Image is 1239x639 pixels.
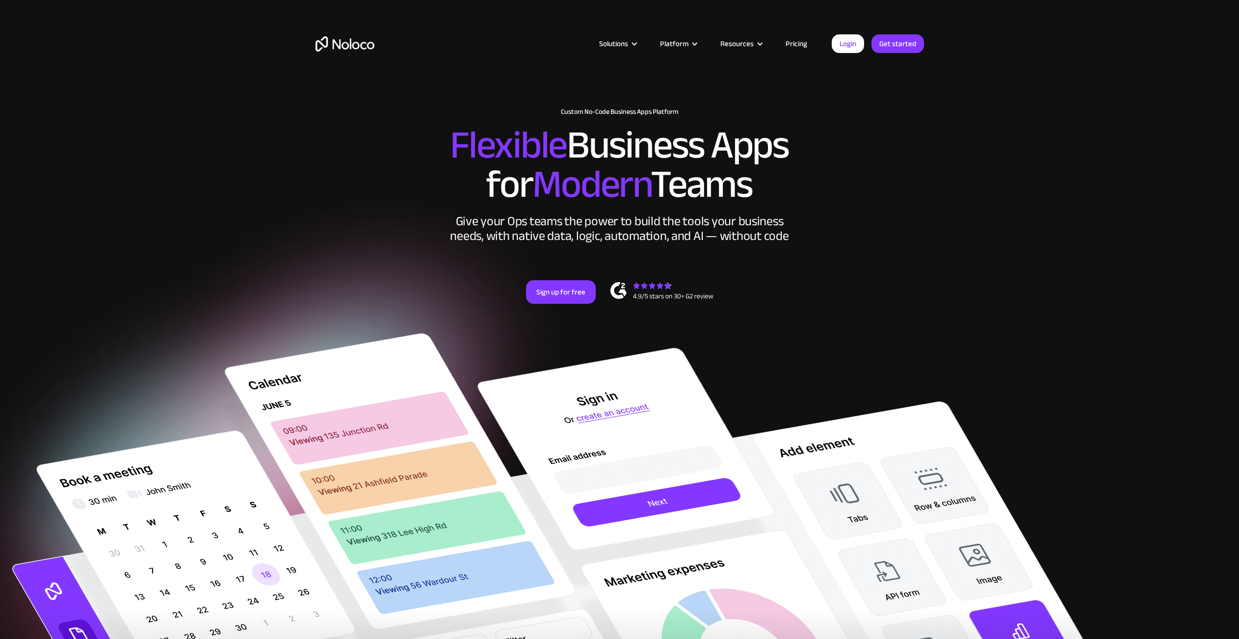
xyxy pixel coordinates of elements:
[587,37,648,50] div: Solutions
[526,280,596,304] a: Sign up for free
[648,37,708,50] div: Platform
[532,148,651,221] span: Modern
[660,37,688,50] div: Platform
[871,34,924,53] a: Get started
[316,126,924,204] h2: Business Apps for Teams
[773,37,819,50] a: Pricing
[708,37,773,50] div: Resources
[316,108,924,116] h1: Custom No-Code Business Apps Platform
[599,37,628,50] div: Solutions
[832,34,864,53] a: Login
[720,37,754,50] div: Resources
[450,108,567,182] span: Flexible
[448,214,791,243] div: Give your Ops teams the power to build the tools your business needs, with native data, logic, au...
[316,36,374,52] a: home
